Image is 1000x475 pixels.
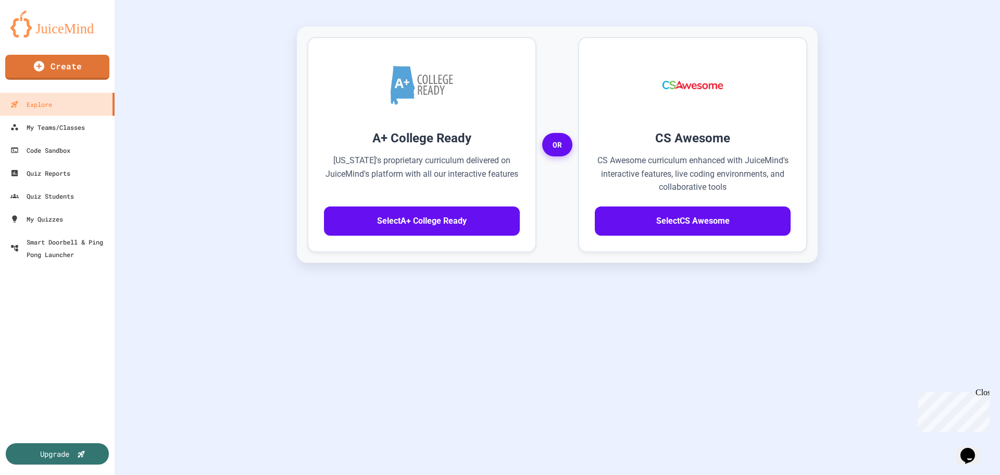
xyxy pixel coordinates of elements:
[40,448,69,459] div: Upgrade
[10,98,52,111] div: Explore
[5,55,109,80] a: Create
[324,206,520,236] button: SelectA+ College Ready
[324,154,520,194] p: [US_STATE]'s proprietary curriculum delivered on JuiceMind's platform with all our interactive fe...
[4,4,72,66] div: Chat with us now!Close
[10,190,74,202] div: Quiz Students
[595,206,791,236] button: SelectCS Awesome
[595,154,791,194] p: CS Awesome curriculum enhanced with JuiceMind's interactive features, live coding environments, a...
[324,129,520,148] h3: A+ College Ready
[10,10,104,38] img: logo-orange.svg
[391,66,453,105] img: A+ College Ready
[10,236,110,261] div: Smart Doorbell & Ping Pong Launcher
[542,133,572,157] span: OR
[10,121,85,133] div: My Teams/Classes
[10,144,70,156] div: Code Sandbox
[914,388,990,432] iframe: chat widget
[956,433,990,465] iframe: chat widget
[10,167,70,179] div: Quiz Reports
[595,129,791,148] h3: CS Awesome
[652,54,734,116] img: CS Awesome
[10,213,63,225] div: My Quizzes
